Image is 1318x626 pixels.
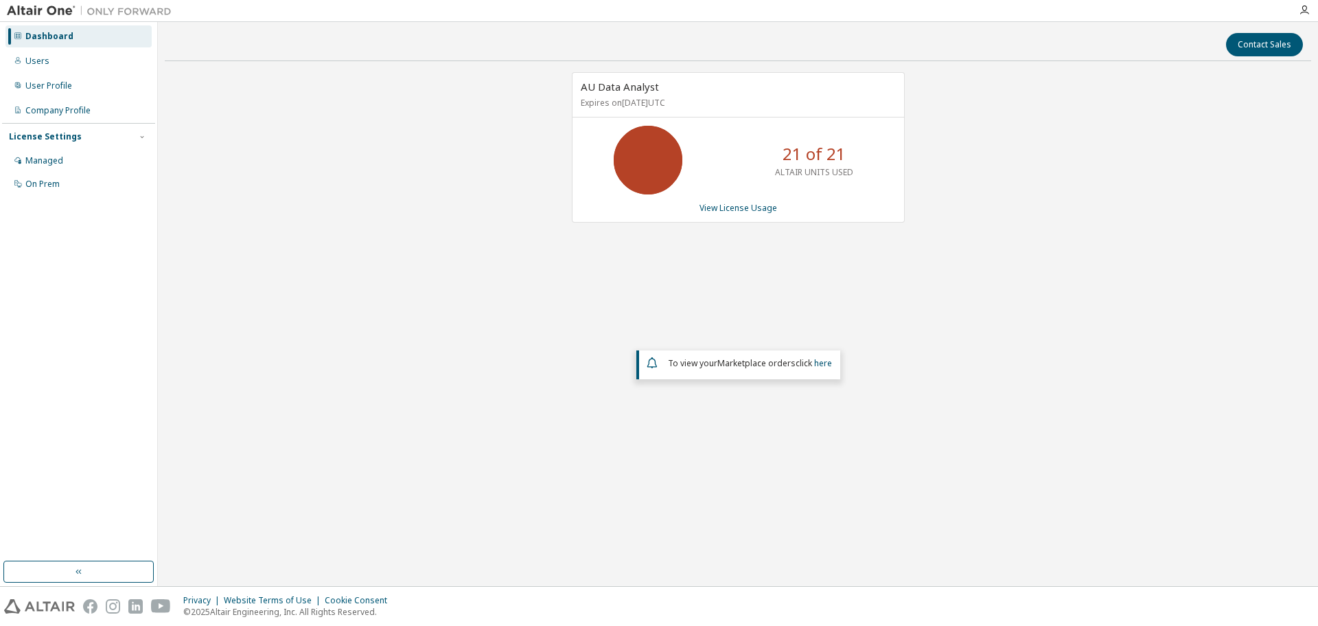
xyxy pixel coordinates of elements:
img: linkedin.svg [128,599,143,614]
p: ALTAIR UNITS USED [775,166,853,178]
a: View License Usage [700,202,777,214]
img: facebook.svg [83,599,97,614]
p: Expires on [DATE] UTC [581,97,892,109]
img: Altair One [7,4,178,18]
div: Company Profile [25,105,91,116]
button: Contact Sales [1226,33,1303,56]
div: License Settings [9,131,82,142]
div: Privacy [183,595,224,606]
div: Managed [25,155,63,166]
img: youtube.svg [151,599,171,614]
div: Dashboard [25,31,73,42]
div: Users [25,56,49,67]
div: User Profile [25,80,72,91]
p: © 2025 Altair Engineering, Inc. All Rights Reserved. [183,606,395,618]
div: Cookie Consent [325,595,395,606]
div: Website Terms of Use [224,595,325,606]
p: 21 of 21 [783,142,846,166]
a: here [814,357,832,369]
em: Marketplace orders [717,357,796,369]
span: AU Data Analyst [581,80,659,93]
img: altair_logo.svg [4,599,75,614]
img: instagram.svg [106,599,120,614]
span: To view your click [668,357,832,369]
div: On Prem [25,179,60,190]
